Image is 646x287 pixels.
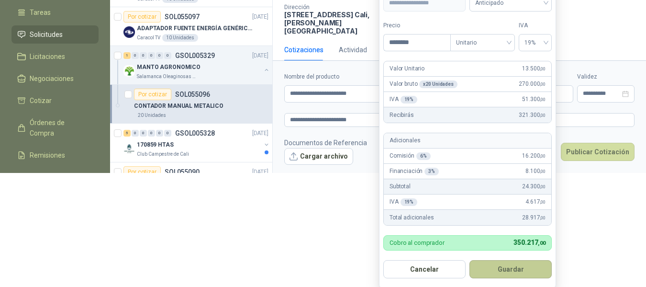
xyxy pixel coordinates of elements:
p: Documentos de Referencia [284,138,367,148]
p: [STREET_ADDRESS] Cali , [PERSON_NAME][GEOGRAPHIC_DATA] [284,11,387,35]
p: Cobro al comprador [390,240,445,246]
a: Tareas [11,3,99,22]
p: Club Campestre de Cali [137,150,189,158]
div: Por cotizar [134,89,171,100]
p: SOL055090 [165,169,200,175]
div: 0 [140,52,147,59]
span: ,00 [540,199,546,205]
span: ,00 [540,215,546,220]
button: Cargar archivo [284,148,353,165]
p: Comisión [390,151,431,161]
span: 16.200 [522,151,546,161]
p: Adicionales [390,136,420,145]
div: x 20 Unidades [419,80,457,88]
p: Dirección [284,4,387,11]
a: 1 0 0 0 0 0 GSOL005329[DATE] Company LogoMANTO AGRONOMICOSalamanca Oleaginosas SAS [123,50,270,80]
div: 0 [148,52,155,59]
a: Licitaciones [11,47,99,66]
div: 19 % [401,96,418,103]
img: Company Logo [123,65,135,77]
span: Tareas [30,7,51,18]
div: 0 [140,130,147,137]
img: Company Logo [123,26,135,38]
span: ,00 [540,169,546,174]
div: 20 Unidades [134,112,170,119]
span: ,00 [540,97,546,102]
div: 0 [156,130,163,137]
p: GSOL005329 [175,52,215,59]
span: 270.000 [519,80,546,89]
div: 6 % [416,152,431,160]
span: ,00 [540,153,546,159]
p: 170859 HTAS [137,140,174,149]
div: 0 [148,130,155,137]
div: 0 [164,130,171,137]
span: 8.100 [525,167,546,176]
p: SOL055096 [175,91,210,98]
a: Por cotizarSOL055096CONTADOR MANUAL METALICO20 Unidades [110,85,272,124]
a: Por cotizarSOL055090[DATE] [110,162,272,201]
span: Unitario [456,35,509,50]
p: Valor Unitario [390,64,424,73]
span: 13.500 [522,64,546,73]
div: 0 [132,52,139,59]
div: Actividad [339,45,367,55]
span: Órdenes de Compra [30,117,89,138]
p: Recibirás [390,111,414,120]
span: 321.300 [519,111,546,120]
span: Licitaciones [30,51,65,62]
div: 0 [156,52,163,59]
span: ,00 [540,184,546,189]
label: Validez [577,72,635,81]
p: [DATE] [252,51,268,60]
button: Guardar [469,260,552,278]
div: 1 [123,52,131,59]
span: 19% [524,35,546,50]
label: Precio [383,21,450,30]
div: 5 [123,130,131,137]
button: Cancelar [383,260,466,278]
p: [DATE] [252,129,268,138]
p: Financiación [390,167,439,176]
span: 51.300 [522,95,546,104]
span: 350.217 [513,239,546,246]
div: Por cotizar [123,166,161,178]
a: Por cotizarSOL055097[DATE] Company LogoADAPTADOR FUENTE ENERGÍA GENÉRICO 24V 1ACaracol TV10 Unidades [110,7,272,46]
span: Negociaciones [30,73,74,84]
p: MANTO AGRONOMICO [137,63,200,72]
div: 10 Unidades [162,34,198,42]
span: Solicitudes [30,29,63,40]
p: Total adicionales [390,213,434,222]
label: Nombre del producto [284,72,440,81]
span: 24.300 [522,182,546,191]
p: GSOL005328 [175,130,215,137]
p: Salamanca Oleaginosas SAS [137,73,197,80]
span: ,00 [540,113,546,118]
div: 0 [164,52,171,59]
p: ADAPTADOR FUENTE ENERGÍA GENÉRICO 24V 1A [137,24,256,33]
p: CONTADOR MANUAL METALICO [134,102,223,111]
a: Órdenes de Compra [11,114,99,142]
a: Negociaciones [11,69,99,88]
p: SOL055097 [165,13,200,20]
a: Configuración [11,168,99,186]
button: Publicar Cotización [561,143,635,161]
div: 19 % [401,198,418,206]
span: Cotizar [30,95,52,106]
span: ,00 [538,240,546,246]
label: IVA [519,21,552,30]
p: Caracol TV [137,34,160,42]
p: IVA [390,95,417,104]
span: 28.917 [522,213,546,222]
div: Cotizaciones [284,45,323,55]
a: Remisiones [11,146,99,164]
span: ,00 [540,66,546,71]
p: [DATE] [252,12,268,22]
span: Configuración [30,172,72,183]
div: 3 % [424,168,439,175]
p: [DATE] [252,168,268,177]
div: Por cotizar [123,11,161,23]
p: Valor bruto [390,80,457,89]
a: Cotizar [11,92,99,110]
img: Company Logo [123,143,135,154]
